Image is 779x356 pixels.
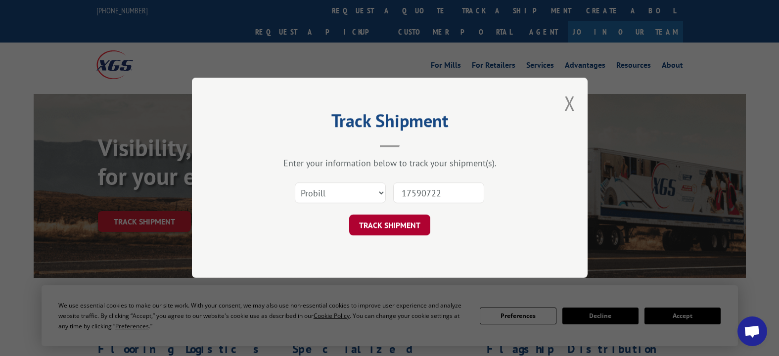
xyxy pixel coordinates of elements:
button: Close modal [564,90,575,116]
h2: Track Shipment [241,114,538,133]
button: TRACK SHIPMENT [349,215,430,236]
div: Enter your information below to track your shipment(s). [241,158,538,169]
input: Number(s) [393,183,484,204]
div: Open chat [737,316,767,346]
